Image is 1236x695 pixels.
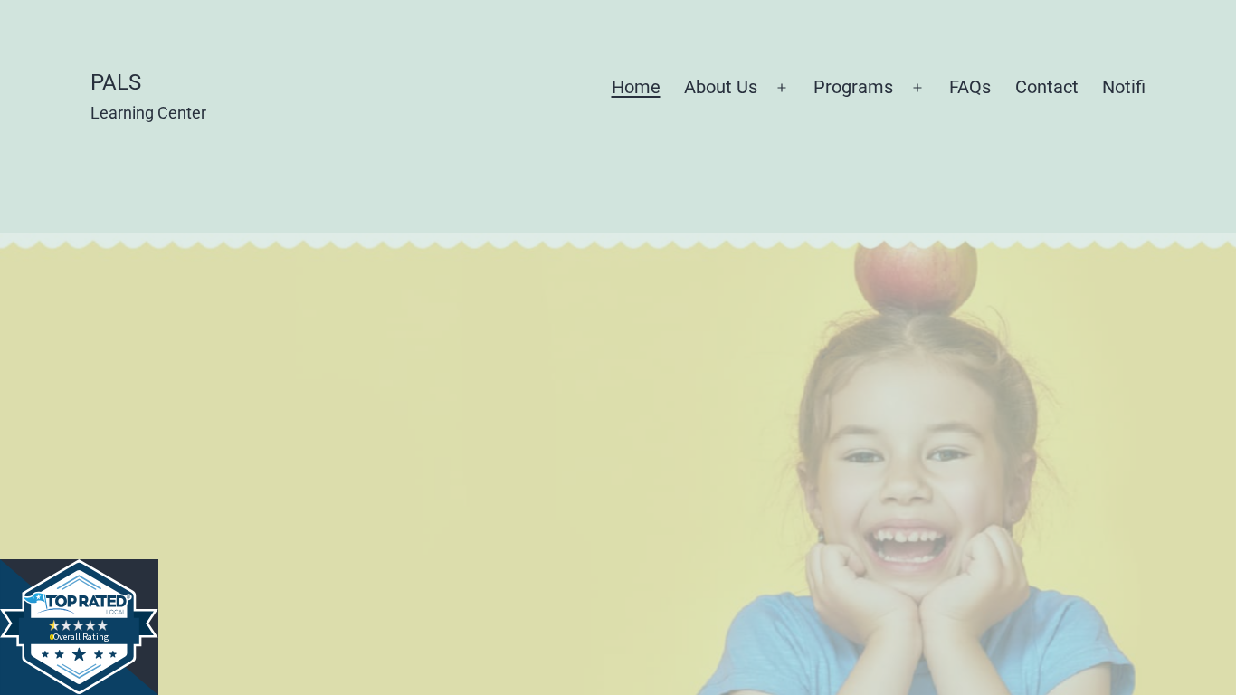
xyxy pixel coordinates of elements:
[672,65,769,110] a: About Us
[1003,65,1089,110] a: Contact
[50,631,109,643] text: Overall Rating
[937,65,1003,110] a: FAQs
[1090,65,1157,110] a: Notifi
[802,65,905,110] a: Programs
[50,631,55,643] tspan: 0
[90,101,206,124] p: Learning Center
[599,65,671,110] a: Home
[612,65,1146,110] nav: Primary menu
[90,69,206,97] h1: PALS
